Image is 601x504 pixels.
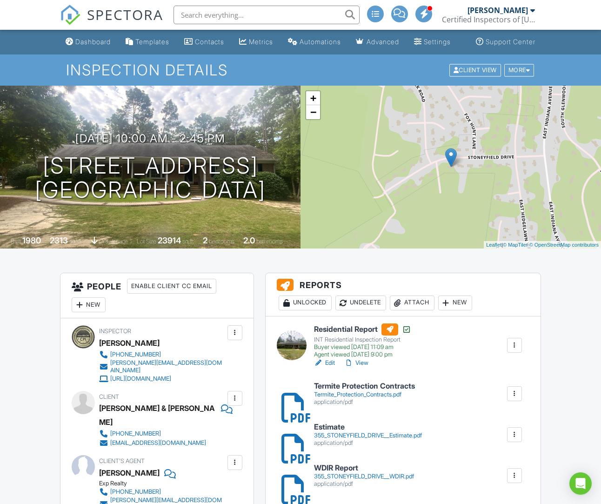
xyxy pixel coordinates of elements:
div: application/pdf [314,480,414,488]
span: Client [99,393,119,400]
div: Automations [300,38,341,46]
div: Unlocked [279,296,332,310]
span: sq.ft. [182,238,194,245]
span: Built [11,238,21,245]
div: INT Residential Inspection Report [314,336,411,343]
div: 1980 [22,235,41,245]
a: SPECTORA [60,13,163,32]
h6: WDIR Report [314,464,414,472]
div: 2 [203,235,207,245]
a: Zoom in [306,91,320,105]
a: [URL][DOMAIN_NAME] [99,374,225,383]
a: Edit [314,358,335,368]
div: Contacts [195,38,224,46]
a: Zoom out [306,105,320,119]
span: crawlspace [99,238,128,245]
a: [PHONE_NUMBER] [99,350,225,359]
div: Advanced [367,38,399,46]
h3: Reports [266,273,541,316]
div: Open Intercom Messenger [569,472,592,495]
div: New [72,297,106,312]
a: Leaflet [486,242,501,248]
div: [PERSON_NAME] [467,6,528,15]
div: New [438,296,472,310]
div: Attach [390,296,434,310]
div: Templates [135,38,169,46]
a: View [344,358,368,368]
div: application/pdf [314,398,415,406]
div: Agent viewed [DATE] 9:00 pm [314,351,411,358]
span: Client's Agent [99,457,145,464]
div: Metrics [249,38,273,46]
div: [EMAIL_ADDRESS][DOMAIN_NAME] [110,439,206,447]
a: Advanced [352,34,403,51]
a: Automations (Advanced) [284,34,345,51]
h1: Inspection Details [66,62,535,78]
div: More [504,64,534,76]
h6: Termite Protection Contracts [314,382,415,390]
a: [PHONE_NUMBER] [99,429,225,438]
div: Client View [449,64,501,76]
div: Enable Client CC Email [127,279,216,294]
a: [PHONE_NUMBER] [99,487,225,497]
a: [PERSON_NAME][EMAIL_ADDRESS][DOMAIN_NAME] [99,359,225,374]
a: Support Center [472,34,539,51]
div: 355_STONEYFIELD_DRIVE__Estimate.pdf [314,432,422,439]
a: WDIR Report 355_STONEYFIELD_DRIVE__WDIR.pdf application/pdf [314,464,414,488]
div: Termite_Protection_Contracts.pdf [314,391,415,398]
div: | [484,241,601,249]
a: Residential Report INT Residential Inspection Report Buyer viewed [DATE] 11:09 am Agent viewed [D... [314,323,411,359]
h1: [STREET_ADDRESS] [GEOGRAPHIC_DATA] [35,154,266,203]
a: © MapTiler [503,242,528,248]
a: Estimate 355_STONEYFIELD_DRIVE__Estimate.pdf application/pdf [314,423,422,447]
a: Client View [448,66,503,73]
a: Dashboard [62,34,114,51]
a: Templates [122,34,173,51]
span: Lot Size [137,238,156,245]
h3: [DATE] 10:00 am - 2:45 pm [75,132,225,145]
div: Exp Realty [99,480,233,487]
a: Contacts [180,34,228,51]
img: The Best Home Inspection Software - Spectora [60,5,80,25]
div: 23914 [158,235,181,245]
span: SPECTORA [87,5,163,24]
div: [PHONE_NUMBER] [110,430,161,437]
div: [PHONE_NUMBER] [110,351,161,358]
h3: People [60,273,254,318]
div: Undelete [335,296,386,310]
a: [PERSON_NAME] [99,466,160,480]
a: Metrics [235,34,277,51]
div: [PERSON_NAME][EMAIL_ADDRESS][DOMAIN_NAME] [110,359,225,374]
div: Certified Inspectors of North Carolina LLC [442,15,535,24]
div: Buyer viewed [DATE] 11:09 am [314,343,411,351]
a: [EMAIL_ADDRESS][DOMAIN_NAME] [99,438,225,448]
a: Termite Protection Contracts Termite_Protection_Contracts.pdf application/pdf [314,382,415,406]
div: [PHONE_NUMBER] [110,488,161,496]
a: Settings [410,34,454,51]
a: © OpenStreetMap contributors [529,242,599,248]
div: [URL][DOMAIN_NAME] [110,375,171,383]
div: Settings [424,38,451,46]
div: 2313 [50,235,68,245]
span: Inspector [99,328,131,335]
div: [PERSON_NAME] & [PERSON_NAME] [99,401,216,429]
span: bedrooms [209,238,234,245]
span: sq. ft. [69,238,82,245]
div: application/pdf [314,439,422,447]
span: bathrooms [256,238,283,245]
div: 2.0 [243,235,255,245]
div: 355_STONEYFIELD_DRIVE__WDIR.pdf [314,473,414,480]
h6: Residential Report [314,323,411,336]
h6: Estimate [314,423,422,431]
div: Dashboard [75,38,111,46]
div: Support Center [486,38,535,46]
input: Search everything... [174,6,360,24]
div: [PERSON_NAME] [99,336,160,350]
